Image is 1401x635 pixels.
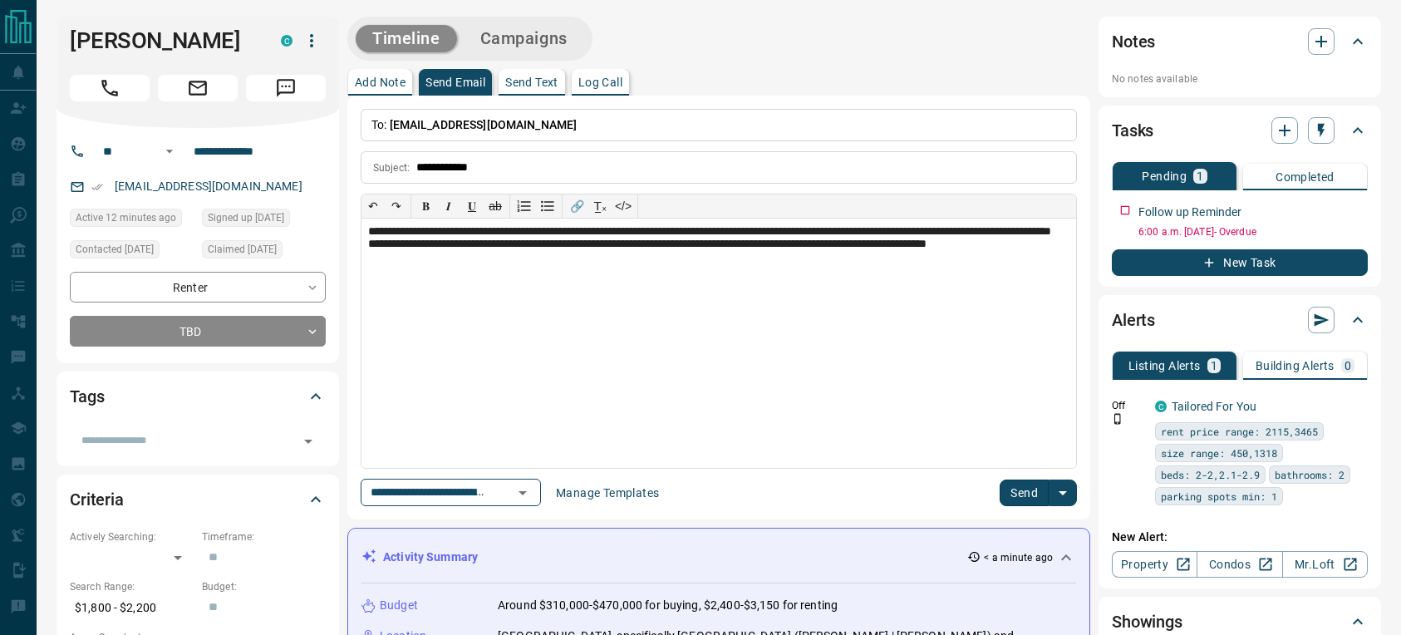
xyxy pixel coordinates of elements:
[1161,488,1277,505] span: parking spots min: 1
[297,430,320,453] button: Open
[1112,608,1182,635] h2: Showings
[70,594,194,622] p: $1,800 - $2,200
[1112,111,1368,150] div: Tasks
[984,550,1053,565] p: < a minute ago
[356,25,457,52] button: Timeline
[1138,204,1241,221] p: Follow up Reminder
[281,35,292,47] div: condos.ca
[536,194,559,218] button: Bullet list
[511,481,534,505] button: Open
[425,76,485,88] p: Send Email
[115,180,302,193] a: [EMAIL_ADDRESS][DOMAIN_NAME]
[76,209,176,226] span: Active 12 minutes ago
[385,194,408,218] button: ↷
[1112,22,1368,62] div: Notes
[437,194,460,218] button: 𝑰
[1000,480,1049,506] button: Send
[612,194,635,218] button: </>
[1172,400,1256,413] a: Tailored For You
[246,75,326,101] span: Message
[70,579,194,594] p: Search Range:
[546,480,669,506] button: Manage Templates
[578,76,622,88] p: Log Call
[91,181,103,193] svg: Email Verified
[498,597,838,614] p: Around $310,000-$470,000 for buying, $2,400-$3,150 for renting
[414,194,437,218] button: 𝐁
[1128,360,1201,372] p: Listing Alerts
[383,549,478,566] p: Activity Summary
[1112,307,1155,333] h2: Alerts
[160,141,179,161] button: Open
[565,194,588,218] button: 🔗
[1161,466,1260,483] span: beds: 2-2,2.1-2.9
[70,240,194,263] div: Tue Jun 24 2025
[1155,401,1167,412] div: condos.ca
[1112,551,1197,578] a: Property
[1282,551,1368,578] a: Mr.Loft
[1112,300,1368,340] div: Alerts
[373,160,410,175] p: Subject:
[1256,360,1335,372] p: Building Alerts
[361,542,1076,573] div: Activity Summary< a minute ago
[1275,466,1344,483] span: bathrooms: 2
[70,209,194,232] div: Tue Oct 14 2025
[1112,28,1155,55] h2: Notes
[1000,480,1077,506] div: split button
[588,194,612,218] button: T̲ₓ
[513,194,536,218] button: Numbered list
[464,25,584,52] button: Campaigns
[70,272,326,303] div: Renter
[70,480,326,519] div: Criteria
[390,118,578,131] span: [EMAIL_ADDRESS][DOMAIN_NAME]
[361,194,385,218] button: ↶
[1112,413,1123,425] svg: Push Notification Only
[1138,224,1368,239] p: 6:00 a.m. [DATE] - Overdue
[202,209,326,232] div: Sat Aug 14 2021
[361,109,1077,141] p: To:
[380,597,418,614] p: Budget
[1197,170,1203,182] p: 1
[158,75,238,101] span: Email
[1112,117,1153,144] h2: Tasks
[208,209,284,226] span: Signed up [DATE]
[70,529,194,544] p: Actively Searching:
[202,529,326,544] p: Timeframe:
[468,199,476,213] span: 𝐔
[70,486,124,513] h2: Criteria
[1112,71,1368,86] p: No notes available
[1211,360,1217,372] p: 1
[460,194,484,218] button: 𝐔
[1197,551,1282,578] a: Condos
[1161,445,1277,461] span: size range: 450,1318
[484,194,507,218] button: ab
[70,377,326,416] div: Tags
[355,76,406,88] p: Add Note
[1112,249,1368,276] button: New Task
[1142,170,1187,182] p: Pending
[70,27,256,54] h1: [PERSON_NAME]
[1112,529,1368,546] p: New Alert:
[1161,423,1318,440] span: rent price range: 2115,3465
[70,75,150,101] span: Call
[1276,171,1335,183] p: Completed
[76,241,154,258] span: Contacted [DATE]
[70,383,104,410] h2: Tags
[70,316,326,347] div: TBD
[505,76,558,88] p: Send Text
[489,199,502,213] s: ab
[202,240,326,263] div: Sat Feb 03 2024
[208,241,277,258] span: Claimed [DATE]
[202,579,326,594] p: Budget:
[1344,360,1351,372] p: 0
[1112,398,1145,413] p: Off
